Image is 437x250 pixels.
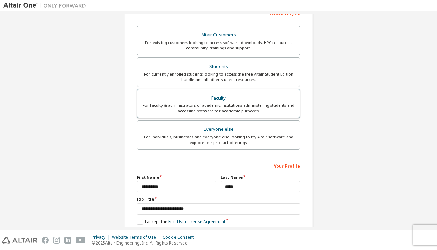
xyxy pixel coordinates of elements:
[137,174,216,180] label: First Name
[137,219,225,225] label: I accept the
[163,235,198,240] div: Cookie Consent
[42,237,49,244] img: facebook.svg
[142,93,295,103] div: Faculty
[137,196,300,202] label: Job Title
[112,235,163,240] div: Website Terms of Use
[64,237,71,244] img: linkedin.svg
[76,237,86,244] img: youtube.svg
[142,103,295,114] div: For faculty & administrators of academic institutions administering students and accessing softwa...
[92,240,198,246] p: © 2025 Altair Engineering, Inc. All Rights Reserved.
[137,160,300,171] div: Your Profile
[142,134,295,145] div: For individuals, businesses and everyone else looking to try Altair software and explore our prod...
[168,219,225,225] a: End-User License Agreement
[142,62,295,71] div: Students
[53,237,60,244] img: instagram.svg
[221,174,300,180] label: Last Name
[142,125,295,134] div: Everyone else
[142,71,295,82] div: For currently enrolled students looking to access the free Altair Student Edition bundle and all ...
[2,237,37,244] img: altair_logo.svg
[3,2,89,9] img: Altair One
[142,40,295,51] div: For existing customers looking to access software downloads, HPC resources, community, trainings ...
[92,235,112,240] div: Privacy
[142,30,295,40] div: Altair Customers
